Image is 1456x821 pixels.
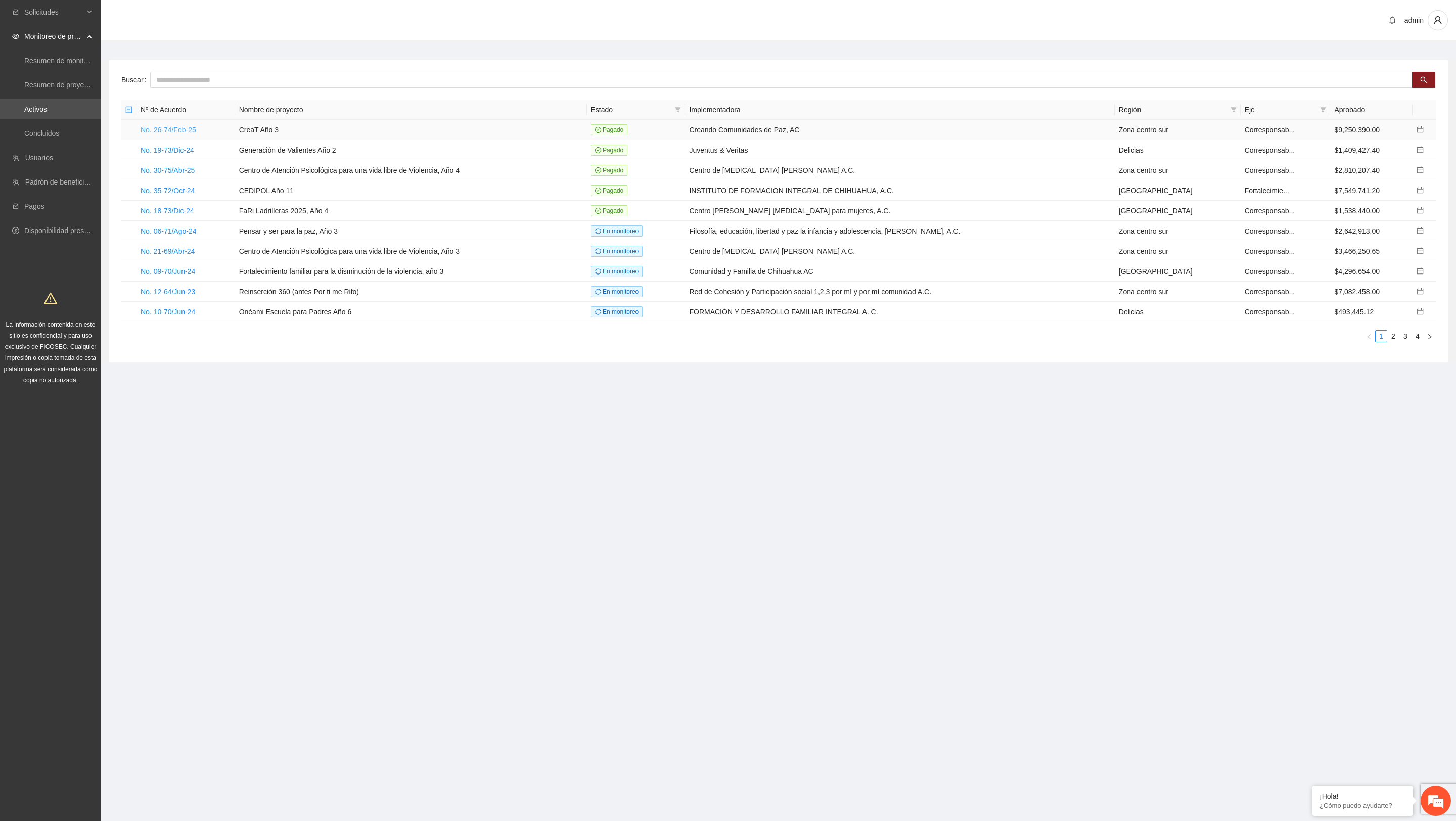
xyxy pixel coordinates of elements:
[136,100,235,120] th: Nº de Acuerdo
[1387,330,1399,342] li: 2
[1417,288,1424,296] a: calendar
[24,202,44,210] a: Pagos
[1428,16,1447,25] span: user
[685,282,1114,302] td: Red de Cohesión y Participación social 1,2,3 por mí y por mí comunidad A.C.
[591,286,643,297] span: En monitoreo
[1417,166,1424,174] a: calendar
[685,221,1114,241] td: Filosofía, educación, libertad y paz la infancia y adolescencia, [PERSON_NAME], A.C.
[591,266,643,277] span: En monitoreo
[1330,241,1412,261] td: $3,466,250.65
[1375,330,1387,342] li: 1
[235,221,587,241] td: Pensar y ser para la paz, Año 3
[12,9,19,16] span: inbox
[1330,302,1412,322] td: $493,445.12
[1376,331,1387,342] a: 1
[235,241,587,261] td: Centro de Atención Psicológica para una vida libre de Violencia, Año 3
[12,33,19,40] span: eye
[1385,16,1400,24] span: bell
[1115,241,1241,261] td: Zona centro sur
[595,147,601,153] span: check-circle
[1330,201,1412,221] td: $1,538,440.00
[1417,227,1424,235] a: calendar
[591,124,628,135] span: Pagado
[1420,76,1427,84] span: search
[1319,792,1405,800] div: ¡Hola!
[685,302,1114,322] td: FORMACIÓN Y DESARROLLO FAMILIAR INTEGRAL A. C.
[1245,207,1295,215] span: Corresponsab...
[595,127,601,133] span: check-circle
[591,246,643,257] span: En monitoreo
[24,226,111,235] a: Disponibilidad presupuestal
[235,302,587,322] td: Onéami Escuela para Padres Año 6
[1115,302,1241,322] td: Delicias
[1417,227,1424,234] span: calendar
[1417,166,1424,173] span: calendar
[53,52,170,65] div: Chatee con nosotros ahora
[5,276,193,311] textarea: Escriba su mensaje y pulse “Intro”
[673,102,683,117] span: filter
[1115,221,1241,241] td: Zona centro sur
[235,261,587,282] td: Fortalecimiento familiar para la disminución de la violencia, año 3
[591,185,628,196] span: Pagado
[1245,187,1289,195] span: Fortalecimie...
[1384,12,1400,28] button: bell
[1245,247,1295,255] span: Corresponsab...
[1245,267,1295,276] span: Corresponsab...
[141,247,195,255] a: No. 21-69/Abr-24
[1417,126,1424,134] a: calendar
[1363,330,1375,342] button: left
[1115,282,1241,302] td: Zona centro sur
[685,100,1114,120] th: Implementadora
[1404,16,1424,24] span: admin
[591,306,643,317] span: En monitoreo
[121,72,150,88] label: Buscar
[685,241,1114,261] td: Centro de [MEDICAL_DATA] [PERSON_NAME] A.C.
[1115,140,1241,160] td: Delicias
[166,5,190,29] div: Minimizar ventana de chat en vivo
[24,26,84,47] span: Monitoreo de proyectos
[24,105,47,113] a: Activos
[685,160,1114,180] td: Centro de [MEDICAL_DATA] [PERSON_NAME] A.C.
[595,208,601,214] span: check-circle
[1330,140,1412,160] td: $1,409,427.40
[595,248,601,254] span: sync
[1320,107,1326,113] span: filter
[591,165,628,176] span: Pagado
[235,140,587,160] td: Generación de Valientes Año 2
[675,107,681,113] span: filter
[1417,308,1424,316] a: calendar
[1428,10,1448,30] button: user
[1417,146,1424,154] a: calendar
[44,292,57,305] span: warning
[141,308,195,316] a: No. 10-70/Jun-24
[685,180,1114,201] td: INSTITUTO DE FORMACION INTEGRAL DE CHIHUAHUA, A.C.
[591,205,628,216] span: Pagado
[685,261,1114,282] td: Comunidad y Familia de Chihuahua AC
[1115,201,1241,221] td: [GEOGRAPHIC_DATA]
[1424,330,1436,342] li: Next Page
[1412,72,1435,88] button: search
[1417,267,1424,275] span: calendar
[1245,166,1295,174] span: Corresponsab...
[1417,288,1424,295] span: calendar
[1417,247,1424,254] span: calendar
[1412,330,1424,342] li: 4
[1330,221,1412,241] td: $2,642,913.00
[1412,331,1423,342] a: 4
[1318,102,1328,117] span: filter
[25,154,53,162] a: Usuarios
[235,282,587,302] td: Reinserción 360 (antes Por ti me Rifo)
[1330,120,1412,140] td: $9,250,390.00
[235,160,587,180] td: Centro de Atención Psicológica para una vida libre de Violencia, Año 4
[59,135,140,237] span: Estamos en línea.
[591,225,643,237] span: En monitoreo
[1417,267,1424,276] a: calendar
[595,289,601,295] span: sync
[1319,802,1405,809] p: ¿Cómo puedo ayudarte?
[595,188,601,194] span: check-circle
[141,166,195,174] a: No. 30-75/Abr-25
[141,187,195,195] a: No. 35-72/Oct-24
[1417,207,1424,214] span: calendar
[235,180,587,201] td: CEDIPOL Año 11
